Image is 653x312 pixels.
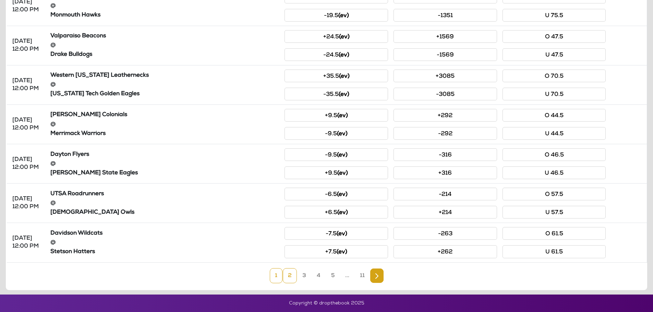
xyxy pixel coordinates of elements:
[50,73,149,78] strong: Western [US_STATE] Leathernecks
[12,38,42,53] div: [DATE] 12:00 PM
[285,127,388,140] button: -9.5(ev)
[12,195,42,211] div: [DATE] 12:00 PM
[50,249,95,255] strong: Stetson Hatters
[326,268,340,283] a: 5
[50,199,279,207] div: @
[285,188,388,200] button: -6.5(ev)
[50,12,100,18] strong: Monmouth Hawks
[503,166,606,179] button: U 46.5
[50,152,89,158] strong: Dayton Flyers
[503,148,606,161] button: O 46.5
[50,52,92,58] strong: Drake Bulldogs
[337,249,347,255] small: (ev)
[50,81,279,89] div: @
[394,127,497,140] button: -292
[285,148,388,161] button: -9.5(ev)
[50,230,102,236] strong: Davidson Wildcats
[285,70,388,82] button: +35.5(ev)
[12,116,42,132] div: [DATE] 12:00 PM
[337,171,348,176] small: (ev)
[50,239,279,247] div: @
[503,188,606,200] button: O 57.5
[12,235,42,250] div: [DATE] 12:00 PM
[50,112,127,118] strong: [PERSON_NAME] Colonials
[370,269,384,283] a: Next
[285,88,388,100] button: -35.5(ev)
[394,227,497,240] button: -263
[339,34,350,40] small: (ev)
[297,268,311,283] a: 3
[394,9,497,22] button: -1351
[394,148,497,161] button: -316
[503,227,606,240] button: O 61.5
[339,92,349,98] small: (ev)
[394,206,497,219] button: +214
[394,48,497,61] button: -1569
[394,88,497,100] button: -3085
[503,206,606,219] button: U 57.5
[339,52,349,58] small: (ev)
[285,48,388,61] button: -24.5(ev)
[337,192,348,198] small: (ev)
[285,166,388,179] button: +9.5(ev)
[285,206,388,219] button: +6.5(ev)
[50,2,279,10] div: @
[285,109,388,122] button: +9.5(ev)
[337,152,348,158] small: (ev)
[312,268,326,283] a: 4
[50,131,106,137] strong: Merrimack Warriors
[12,77,42,93] div: [DATE] 12:00 PM
[12,156,42,172] div: [DATE] 12:00 PM
[285,245,388,258] button: +7.5(ev)
[394,30,497,43] button: +1569
[338,13,349,19] small: (ev)
[283,268,297,283] a: 2
[337,113,348,119] small: (ev)
[50,160,279,168] div: @
[50,33,106,39] strong: Valparaiso Beacons
[50,170,138,176] strong: [PERSON_NAME] State Eagles
[50,210,134,215] strong: [DEMOGRAPHIC_DATA] Owls
[285,227,388,240] button: -7.5(ev)
[337,131,348,137] small: (ev)
[503,30,606,43] button: O 47.5
[503,70,606,82] button: O 70.5
[339,74,350,79] small: (ev)
[355,268,370,283] a: 11
[503,88,606,100] button: U 70.5
[285,30,388,43] button: +24.5(ev)
[394,70,497,82] button: +3085
[340,268,354,283] a: ...
[503,245,606,258] button: U 61.5
[337,231,347,237] small: (ev)
[503,9,606,22] button: U 75.5
[50,41,279,49] div: @
[50,191,104,197] strong: UTSA Roadrunners
[503,127,606,140] button: U 44.5
[50,91,140,97] strong: [US_STATE] Tech Golden Eagles
[270,268,282,283] a: 1
[337,210,348,216] small: (ev)
[394,188,497,200] button: -214
[503,109,606,122] button: O 44.5
[503,48,606,61] button: U 47.5
[375,273,378,279] img: Next
[285,9,388,22] button: -19.5(ev)
[394,166,497,179] button: +316
[50,121,279,128] div: @
[394,245,497,258] button: +262
[394,109,497,122] button: +292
